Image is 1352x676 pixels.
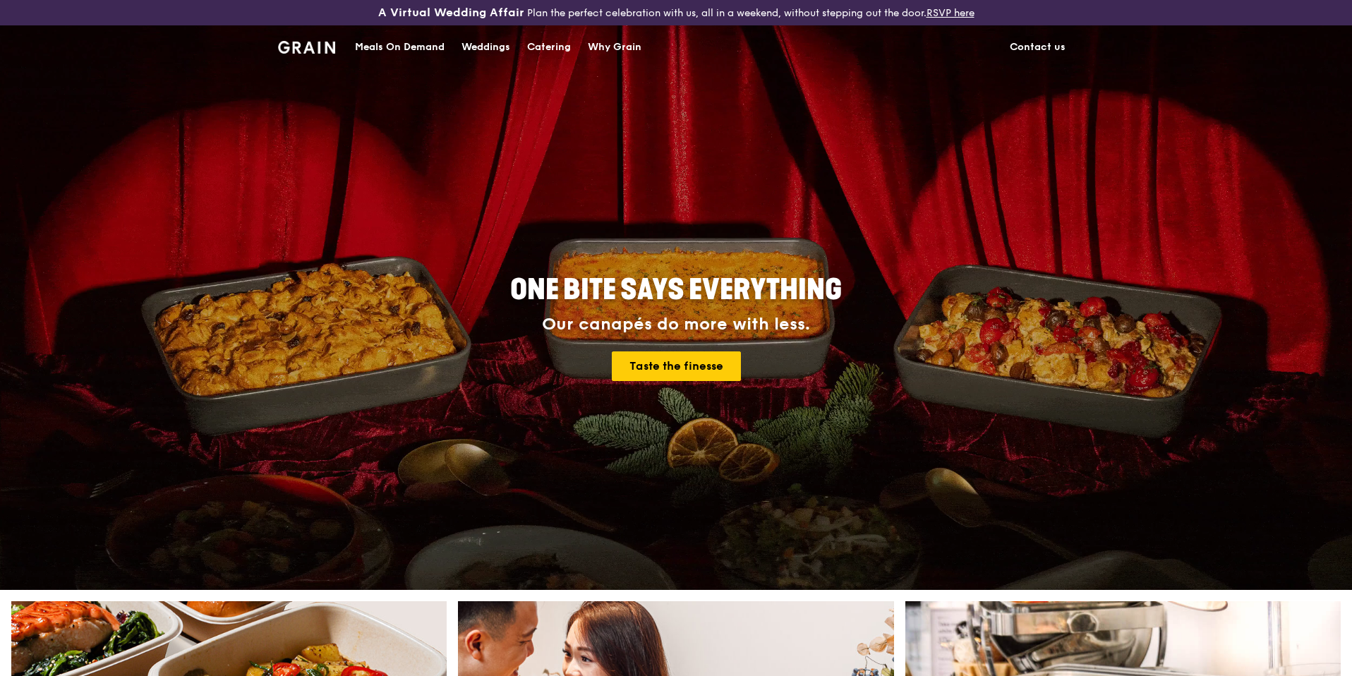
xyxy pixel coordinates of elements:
div: Meals On Demand [355,26,445,68]
div: Why Grain [588,26,641,68]
a: GrainGrain [278,25,335,67]
a: Weddings [453,26,519,68]
div: Plan the perfect celebration with us, all in a weekend, without stepping out the door. [270,6,1082,20]
a: Contact us [1001,26,1074,68]
div: Our canapés do more with less. [422,315,930,334]
span: ONE BITE SAYS EVERYTHING [510,273,842,307]
div: Weddings [461,26,510,68]
h3: A Virtual Wedding Affair [378,6,524,20]
a: RSVP here [927,7,974,19]
a: Why Grain [579,26,650,68]
div: Catering [527,26,571,68]
a: Taste the finesse [612,351,741,381]
img: Grain [278,41,335,54]
a: Catering [519,26,579,68]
